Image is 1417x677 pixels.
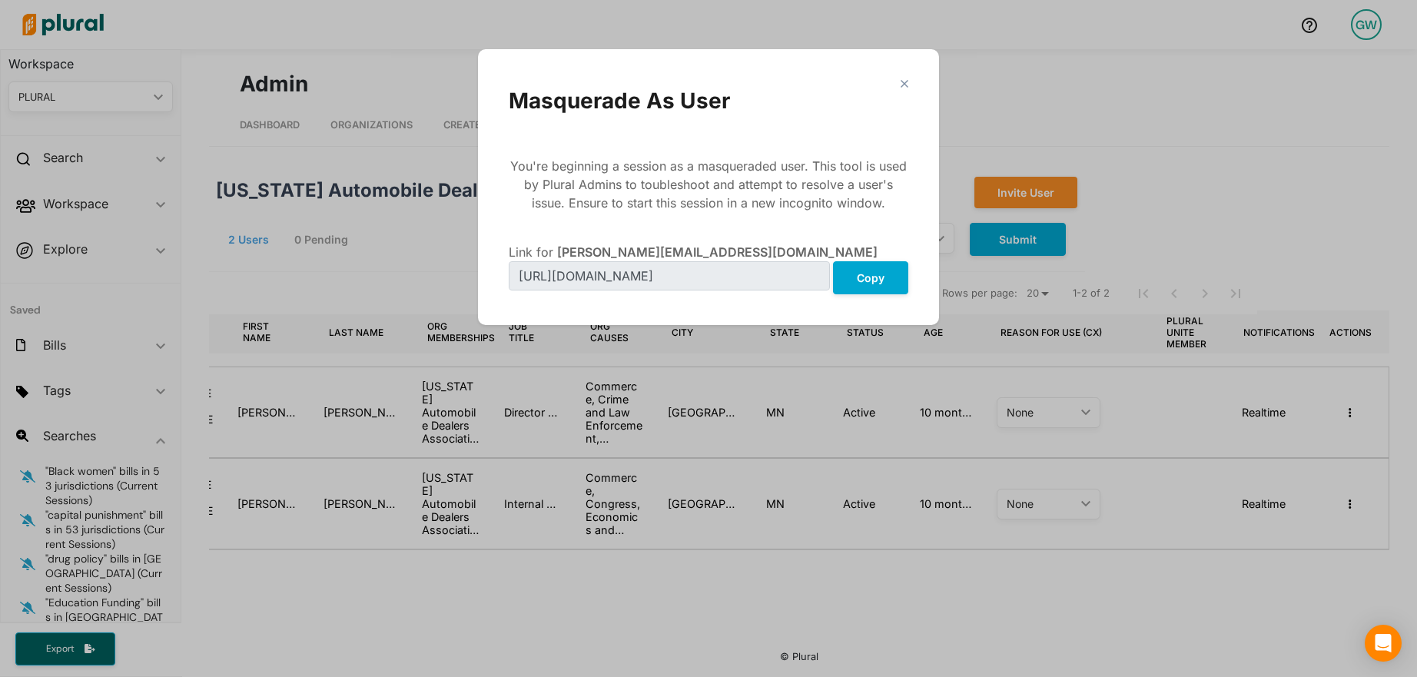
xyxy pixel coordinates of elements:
[509,243,908,261] div: Link for
[509,157,908,212] div: You're beginning a session as a masqueraded user. This tool is used by Plural Admins to toublesho...
[1365,625,1402,662] div: Open Intercom Messenger
[509,88,908,114] div: Masquerade As User
[478,49,939,325] div: Modal
[557,244,878,260] span: [PERSON_NAME][EMAIL_ADDRESS][DOMAIN_NAME]
[833,261,908,294] button: Copy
